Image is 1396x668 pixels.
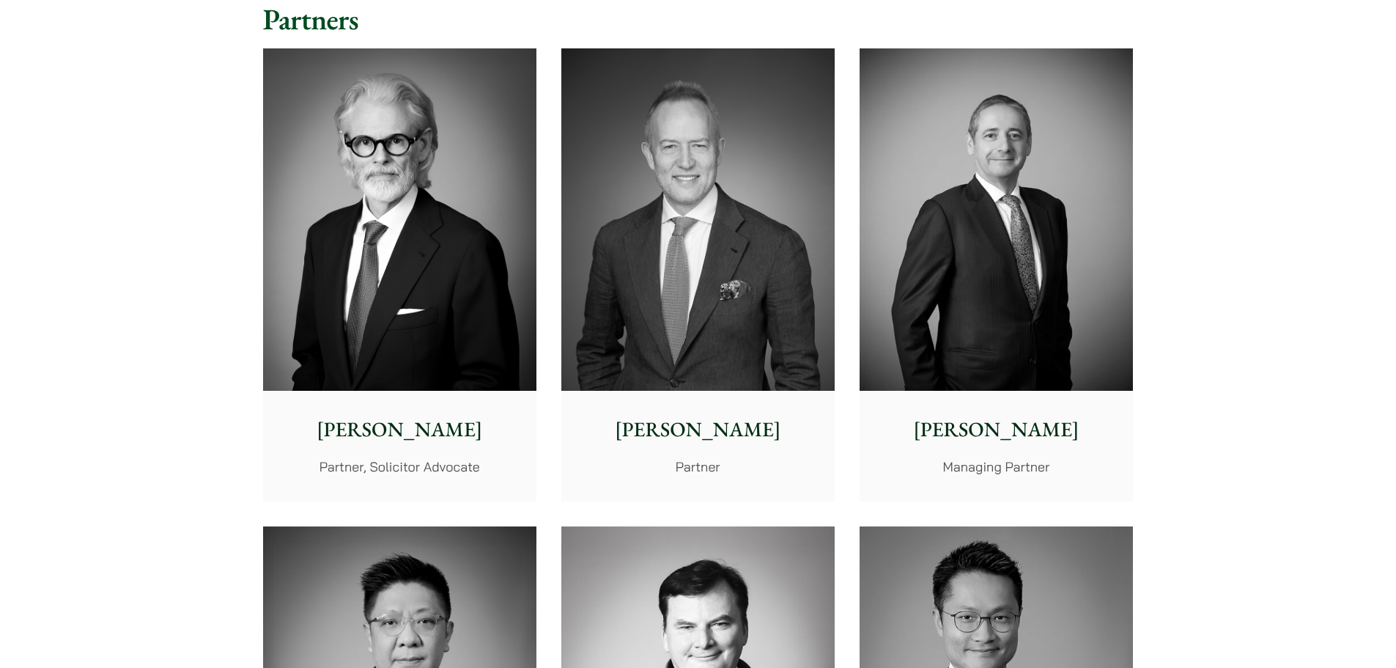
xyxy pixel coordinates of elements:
[275,457,525,477] p: Partner, Solicitor Advocate
[860,48,1133,502] a: [PERSON_NAME] Managing Partner
[871,414,1121,445] p: [PERSON_NAME]
[561,48,835,502] a: [PERSON_NAME] Partner
[573,457,823,477] p: Partner
[263,1,1134,37] h2: Partners
[871,457,1121,477] p: Managing Partner
[275,414,525,445] p: [PERSON_NAME]
[263,48,536,502] a: [PERSON_NAME] Partner, Solicitor Advocate
[573,414,823,445] p: [PERSON_NAME]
